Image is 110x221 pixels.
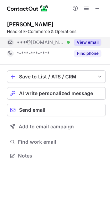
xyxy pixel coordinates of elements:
[7,4,49,12] img: ContactOut v5.3.10
[19,74,94,79] div: Save to List / ATS / CRM
[7,151,106,161] button: Notes
[7,21,53,28] div: [PERSON_NAME]
[17,39,65,45] span: ***@[DOMAIN_NAME]
[7,120,106,133] button: Add to email campaign
[74,50,101,57] button: Reveal Button
[18,139,103,145] span: Find work email
[7,70,106,83] button: save-profile-one-click
[19,124,74,129] span: Add to email campaign
[7,104,106,116] button: Send email
[18,153,103,159] span: Notes
[74,39,101,46] button: Reveal Button
[7,87,106,100] button: AI write personalized message
[7,137,106,147] button: Find work email
[7,28,106,35] div: Head of E-Commerce & Operations
[19,107,45,113] span: Send email
[19,91,93,96] span: AI write personalized message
